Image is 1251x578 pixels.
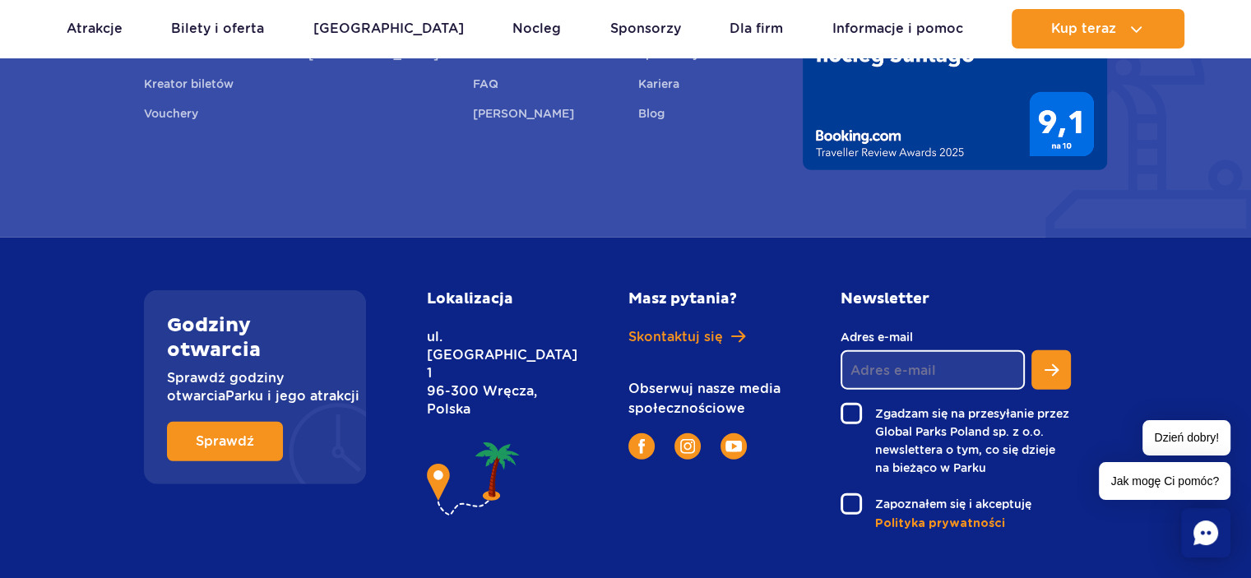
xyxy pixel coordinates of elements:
[628,328,788,346] a: Skontaktuj się
[803,7,1107,170] img: Traveller Review Awards 2025' od Booking.com dla Suntago Village - wynik 9.1/10
[725,441,742,452] img: YouTube
[1181,508,1230,557] div: Chat
[875,516,1005,532] span: Polityka prywatności
[144,75,234,98] a: Kreator biletów
[427,290,554,308] h2: Lokalizacja
[841,403,1071,477] label: Zgadzam się na przesyłanie przez Global Parks Poland sp. z o.o. newslettera o tym, co się dzieje ...
[167,422,283,461] a: Sprawdź
[841,328,1025,346] label: Adres e-mail
[1031,350,1071,390] button: Zapisz się do newslettera
[512,9,561,49] a: Nocleg
[841,350,1025,390] input: Adres e-mail
[680,439,695,454] img: Instagram
[638,104,665,127] a: Blog
[628,379,788,418] p: Obserwuj nasze media społecznościowe
[196,435,254,448] span: Sprawdź
[171,9,264,49] a: Bilety i oferta
[67,9,123,49] a: Atrakcje
[1099,462,1230,500] span: Jak mogę Ci pomóc?
[610,9,681,49] a: Sponsorzy
[638,75,679,98] a: Kariera
[628,290,788,308] h2: Masz pytania?
[144,104,198,127] a: Vouchery
[730,9,783,49] a: Dla firm
[628,328,723,346] span: Skontaktuj się
[875,515,1071,532] a: Polityka prywatności
[841,493,1071,515] label: Zapoznałem się i akceptuję
[313,9,464,49] a: [GEOGRAPHIC_DATA]
[427,328,554,418] p: ul. [GEOGRAPHIC_DATA] 1 96-300 Wręcza, Polska
[841,290,1071,308] h2: Newsletter
[638,439,645,454] img: Facebook
[1012,9,1184,49] button: Kup teraz
[167,369,343,405] p: Sprawdź godziny otwarcia Parku i jego atrakcji
[473,104,574,127] a: [PERSON_NAME]
[167,313,343,363] h2: Godziny otwarcia
[832,9,963,49] a: Informacje i pomoc
[1051,21,1116,36] span: Kup teraz
[1142,420,1230,455] span: Dzień dobry!
[473,75,498,98] a: FAQ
